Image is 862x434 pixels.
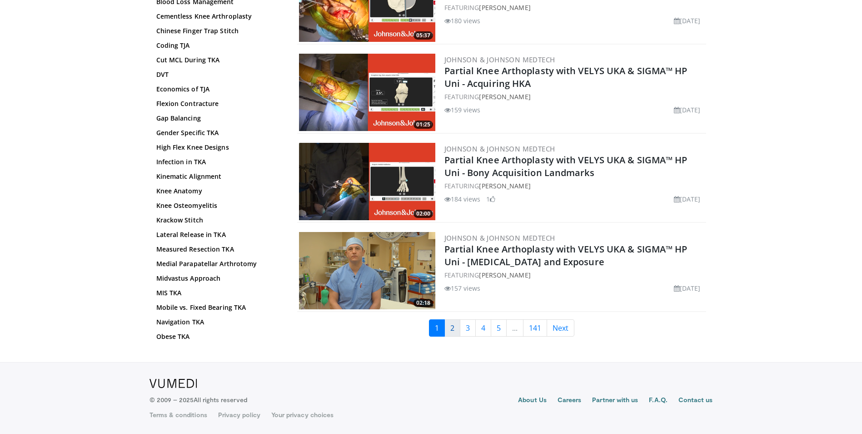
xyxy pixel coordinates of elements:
[479,3,530,12] a: [PERSON_NAME]
[444,16,481,25] li: 180 views
[156,274,279,283] a: Midvastus Approach
[156,332,279,341] a: Obese TKA
[156,12,279,21] a: Cementless Knee Arthroplasty
[156,216,279,225] a: Krackow Stitch
[460,319,476,337] a: 3
[444,144,555,153] a: Johnson & Johnson MedTech
[444,194,481,204] li: 184 views
[479,92,530,101] a: [PERSON_NAME]
[156,56,279,65] a: Cut MCL During TKA
[156,259,279,268] a: Medial Parapatellar Arthrotomy
[156,70,279,79] a: DVT
[444,65,688,90] a: Partial Knee Arthoplasty with VELYS UKA & SIGMA™ HP Uni - Acquiring HKA
[156,114,279,123] a: Gap Balancing
[649,395,667,406] a: F.A.Q.
[414,31,433,40] span: 05:37
[156,187,279,196] a: Knee Anatomy
[149,379,197,388] img: VuMedi Logo
[299,143,435,220] a: 02:00
[271,410,334,419] a: Your privacy choices
[479,271,530,279] a: [PERSON_NAME]
[491,319,507,337] a: 5
[674,194,701,204] li: [DATE]
[414,121,433,129] span: 01:25
[156,128,279,137] a: Gender Specific TKA
[149,395,247,404] p: © 2009 – 2025
[444,270,704,280] div: FEATURING
[194,396,247,404] span: All rights reserved
[475,319,491,337] a: 4
[444,319,460,337] a: 2
[444,243,688,268] a: Partial Knee Arthoplasty with VELYS UKA & SIGMA™ HP Uni - [MEDICAL_DATA] and Exposure
[444,105,481,115] li: 159 views
[518,395,547,406] a: About Us
[218,410,260,419] a: Privacy policy
[156,172,279,181] a: Kinematic Alignment
[156,143,279,152] a: High Flex Knee Designs
[674,283,701,293] li: [DATE]
[486,194,495,204] li: 1
[592,395,638,406] a: Partner with us
[299,232,435,309] a: 02:18
[156,41,279,50] a: Coding TJA
[156,288,279,298] a: MIS TKA
[156,230,279,239] a: Lateral Release in TKA
[547,319,574,337] a: Next
[479,182,530,190] a: [PERSON_NAME]
[444,3,704,12] div: FEATURING
[156,303,279,312] a: Mobile vs. Fixed Bearing TKA
[299,232,435,309] img: 54cbb26e-ac4b-4a39-a481-95817778ae11.png.300x170_q85_crop-smart_upscale.png
[156,201,279,210] a: Knee Osteomyelitis
[149,410,207,419] a: Terms & conditions
[156,26,279,35] a: Chinese Finger Trap Stitch
[444,154,688,179] a: Partial Knee Arthoplasty with VELYS UKA & SIGMA™ HP Uni - Bony Acquisition Landmarks
[299,54,435,131] img: e08a7d39-3b34-4ac3-abe8-53cc16b57bb7.png.300x170_q85_crop-smart_upscale.png
[156,245,279,254] a: Measured Resection TKA
[414,210,433,218] span: 02:00
[674,105,701,115] li: [DATE]
[156,99,279,108] a: Flexion Contracture
[444,181,704,191] div: FEATURING
[678,395,713,406] a: Contact us
[444,283,481,293] li: 157 views
[156,157,279,167] a: Infection in TKA
[414,299,433,307] span: 02:18
[297,319,706,337] nav: Search results pages
[429,319,445,337] a: 1
[299,143,435,220] img: 10880183-925c-4d1d-aa73-511a6d8478f5.png.300x170_q85_crop-smart_upscale.png
[156,318,279,327] a: Navigation TKA
[444,55,555,64] a: Johnson & Johnson MedTech
[156,85,279,94] a: Economics of TJA
[558,395,582,406] a: Careers
[523,319,547,337] a: 141
[299,54,435,131] a: 01:25
[444,92,704,101] div: FEATURING
[444,233,555,242] a: Johnson & Johnson MedTech
[674,16,701,25] li: [DATE]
